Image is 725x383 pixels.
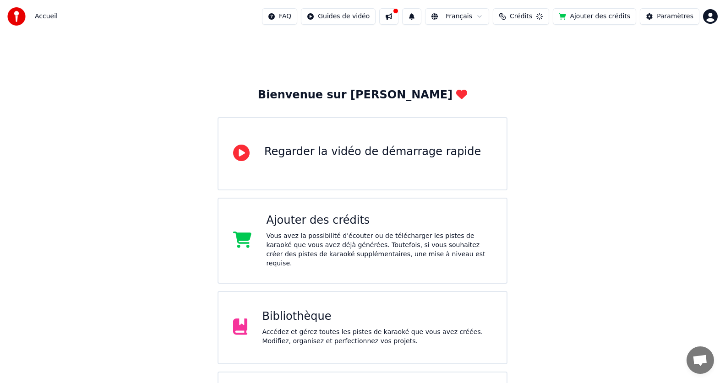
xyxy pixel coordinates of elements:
[266,213,492,228] div: Ajouter des crédits
[301,8,376,25] button: Guides de vidéo
[7,7,26,26] img: youka
[493,8,549,25] button: Crédits
[262,309,492,324] div: Bibliothèque
[266,232,492,268] div: Vous avez la possibilité d'écouter ou de télécharger les pistes de karaoké que vous avez déjà gén...
[510,12,532,21] span: Crédits
[262,8,297,25] button: FAQ
[262,328,492,346] div: Accédez et gérez toutes les pistes de karaoké que vous avez créées. Modifiez, organisez et perfec...
[264,145,481,159] div: Regarder la vidéo de démarrage rapide
[258,88,467,102] div: Bienvenue sur [PERSON_NAME]
[657,12,693,21] div: Paramètres
[687,346,714,374] div: Ouvrir le chat
[553,8,636,25] button: Ajouter des crédits
[640,8,699,25] button: Paramètres
[35,12,58,21] span: Accueil
[35,12,58,21] nav: breadcrumb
